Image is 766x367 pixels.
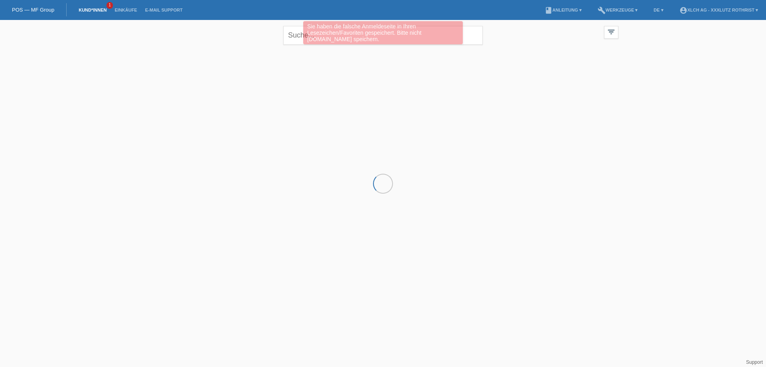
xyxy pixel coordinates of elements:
[545,6,553,14] i: book
[679,6,687,14] i: account_circle
[541,8,586,12] a: bookAnleitung ▾
[111,8,141,12] a: Einkäufe
[650,8,667,12] a: DE ▾
[12,7,54,13] a: POS — MF Group
[675,8,762,12] a: account_circleXLCH AG - XXXLutz Rothrist ▾
[594,8,642,12] a: buildWerkzeuge ▾
[303,21,463,44] div: Sie haben die falsche Anmeldeseite in Ihren Lesezeichen/Favoriten gespeichert. Bitte nicht [DOMAI...
[746,359,763,365] a: Support
[141,8,187,12] a: E-Mail Support
[75,8,111,12] a: Kund*innen
[107,2,113,9] span: 1
[598,6,606,14] i: build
